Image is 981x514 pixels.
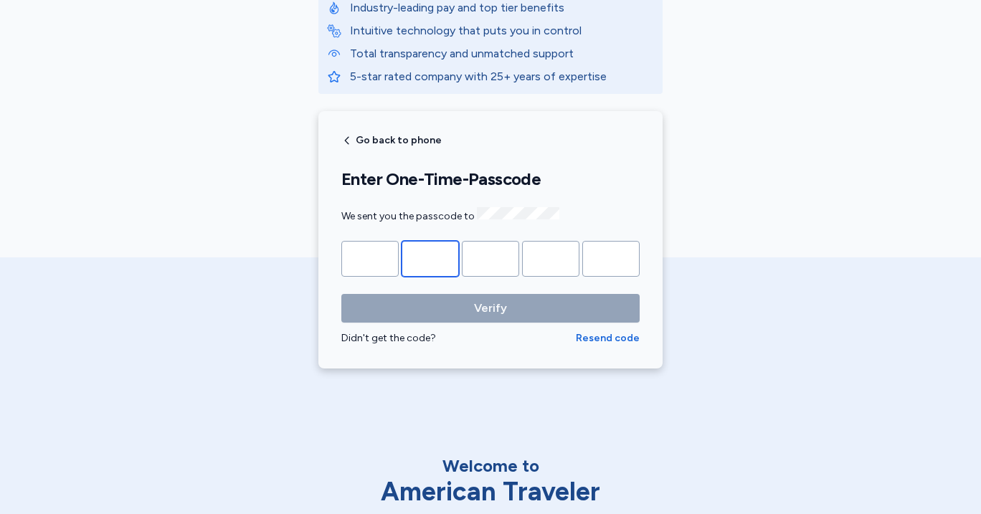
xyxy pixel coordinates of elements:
[350,68,654,85] p: 5-star rated company with 25+ years of expertise
[350,22,654,39] p: Intuitive technology that puts you in control
[356,135,442,146] span: Go back to phone
[341,331,576,346] div: Didn't get the code?
[340,477,641,506] div: American Traveler
[341,210,559,222] span: We sent you the passcode to
[474,300,507,317] span: Verify
[341,241,399,277] input: Please enter OTP character 1
[402,241,459,277] input: Please enter OTP character 2
[350,45,654,62] p: Total transparency and unmatched support
[341,168,640,190] h1: Enter One-Time-Passcode
[340,454,641,477] div: Welcome to
[576,331,640,346] button: Resend code
[462,241,519,277] input: Please enter OTP character 3
[582,241,640,277] input: Please enter OTP character 5
[341,294,640,323] button: Verify
[522,241,579,277] input: Please enter OTP character 4
[341,135,442,146] button: Go back to phone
